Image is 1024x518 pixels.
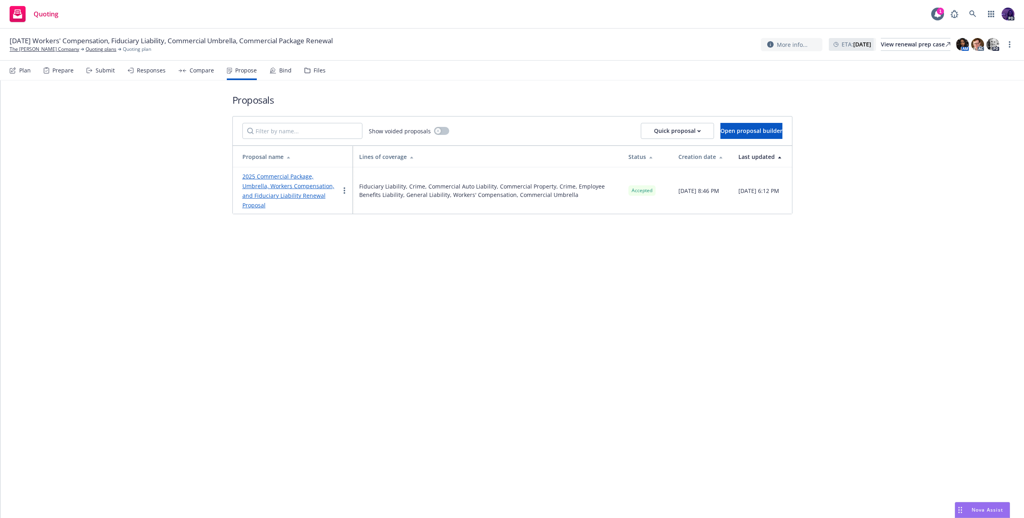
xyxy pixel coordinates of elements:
div: Prepare [52,67,74,74]
span: [DATE] 6:12 PM [738,187,779,195]
div: Files [314,67,326,74]
div: Lines of coverage [359,153,616,161]
span: Quoting [34,11,58,17]
button: More info... [761,38,822,51]
div: Plan [19,67,31,74]
div: Submit [96,67,115,74]
span: Open proposal builder [720,127,782,135]
div: Last updated [738,153,786,161]
span: [DATE] Workers' Compensation, Fiduciary Liability, Commercial Umbrella, Commercial Package Renewal [10,36,333,46]
div: 1 [937,8,944,15]
span: More info... [777,40,808,49]
div: Bind [279,67,292,74]
h1: Proposals [232,93,792,106]
a: Quoting plans [86,46,116,53]
div: Drag to move [955,502,965,518]
span: Fiduciary Liability, Crime, Commercial Auto Liability, Commercial Property, Crime, Employee Benef... [359,182,616,199]
div: Proposal name [242,153,346,161]
a: Quoting [6,3,62,25]
a: more [340,186,349,195]
img: photo [956,38,969,51]
div: View renewal prep case [881,38,950,50]
img: photo [971,38,984,51]
img: photo [986,38,999,51]
button: Open proposal builder [720,123,782,139]
span: [DATE] 8:46 PM [678,187,719,195]
div: Responses [137,67,166,74]
span: Nova Assist [972,506,1003,513]
a: Report a Bug [946,6,962,22]
div: Status [628,153,666,161]
span: ETA : [842,40,871,48]
input: Filter by name... [242,123,362,139]
div: Creation date [678,153,726,161]
button: Quick proposal [641,123,714,139]
a: 2025 Commercial Package, Umbrella, Workers Compensation, and Fiduciary Liability Renewal Proposal [242,173,334,209]
a: The [PERSON_NAME] Company [10,46,79,53]
a: View renewal prep case [881,38,950,51]
div: Compare [190,67,214,74]
div: Propose [235,67,257,74]
div: Quick proposal [654,123,701,139]
span: Accepted [632,187,652,194]
a: Switch app [983,6,999,22]
a: more [1005,40,1014,49]
img: photo [1002,8,1014,20]
a: Search [965,6,981,22]
button: Nova Assist [955,502,1010,518]
span: Show voided proposals [369,127,431,135]
span: Quoting plan [123,46,151,53]
strong: [DATE] [853,40,871,48]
